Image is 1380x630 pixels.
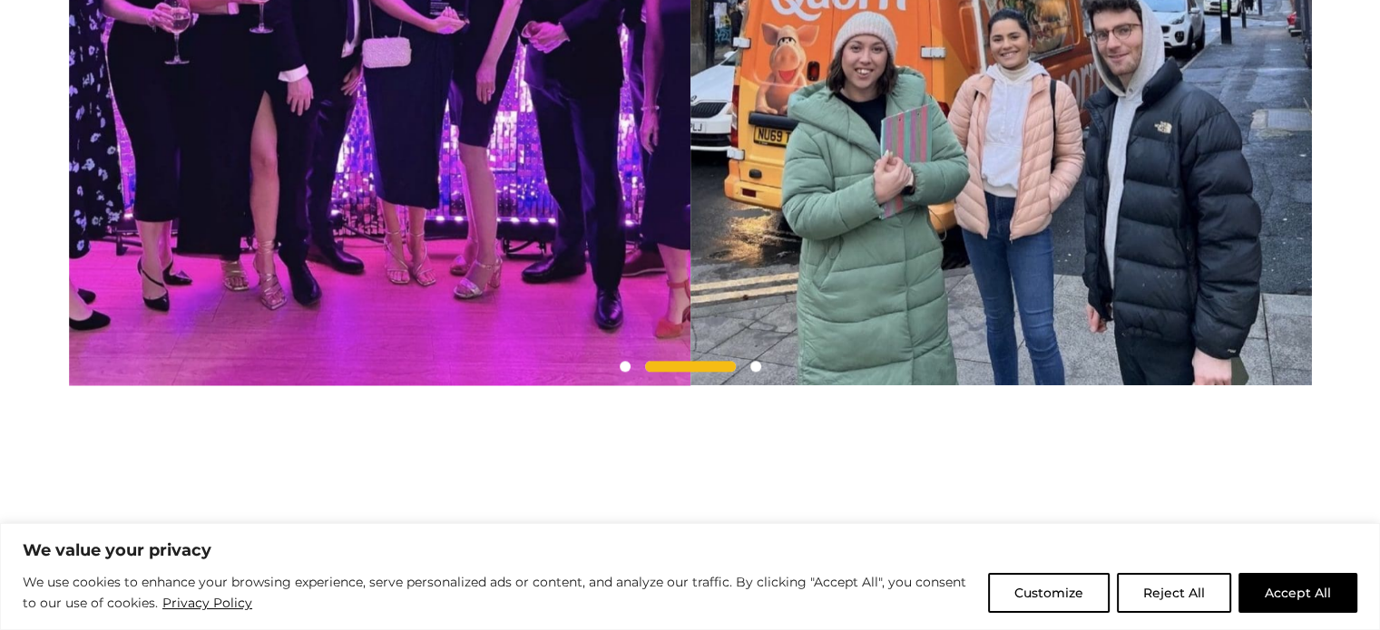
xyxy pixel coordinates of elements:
p: We value your privacy [23,539,1357,561]
button: Customize [988,573,1110,613]
p: We use cookies to enhance your browsing experience, serve personalized ads or content, and analyz... [23,572,974,615]
button: Accept All [1238,573,1357,613]
button: Reject All [1117,573,1231,613]
a: Privacy Policy [161,592,253,614]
